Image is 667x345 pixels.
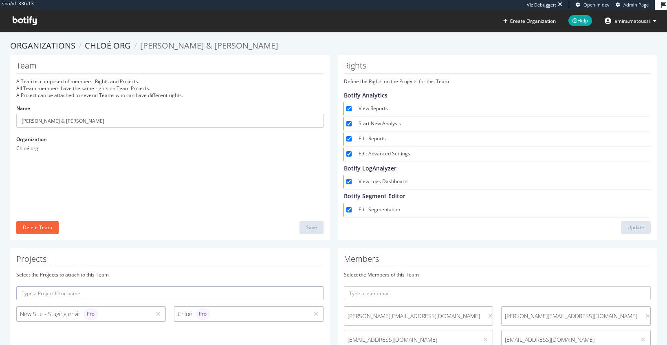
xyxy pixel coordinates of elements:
[199,312,207,316] span: Pro
[299,221,324,234] button: Save
[344,254,651,267] h1: Members
[344,61,651,74] h1: Rights
[348,312,480,320] span: [PERSON_NAME][EMAIL_ADDRESS][DOMAIN_NAME]
[568,15,592,26] span: Help
[505,312,637,320] span: [PERSON_NAME][EMAIL_ADDRESS][DOMAIN_NAME]
[583,2,610,8] span: Open in dev
[359,120,648,128] label: Start New Analysis
[16,114,324,128] input: Name
[503,17,556,25] button: Create Organization
[346,179,352,184] input: View Logs Dashboard
[16,78,324,99] div: A Team is composed of members, Rights and Projects. All Team members have the same rights on Team...
[359,135,648,143] label: Edit Reports
[346,136,352,142] input: Edit Reports
[621,221,651,234] button: Update
[16,136,47,143] label: Organization
[84,308,98,320] div: brand label
[16,105,30,112] label: Name
[576,2,610,8] a: Open in dev
[348,336,475,344] span: [EMAIL_ADDRESS][DOMAIN_NAME]
[346,106,352,111] input: View Reports
[616,2,649,8] a: Admin Page
[23,224,52,231] div: Delete Team
[85,40,131,51] a: Chloé org
[359,150,648,158] label: Edit Advanced Settings
[346,121,352,126] input: Start New Analysis
[16,61,324,74] h1: Team
[527,2,556,8] div: Viz Debugger:
[344,92,648,98] h4: Botify Analytics
[140,40,278,51] span: [PERSON_NAME] & [PERSON_NAME]
[16,254,324,267] h1: Projects
[344,193,648,199] h4: Botify Segment Editor
[346,151,352,157] input: Edit Advanced Settings
[344,78,651,85] p: Define the Rights on the Projects for this Team
[344,271,651,278] div: Select the Members of this Team
[344,165,648,171] h4: Botify LogAnalyzer
[614,18,650,24] span: amira.matoussi
[598,14,663,27] button: amira.matoussi
[359,105,648,113] label: View Reports
[10,40,657,52] ol: breadcrumbs
[623,2,649,8] span: Admin Page
[505,336,633,344] span: [EMAIL_ADDRESS][DOMAIN_NAME]
[87,312,95,316] span: Pro
[359,206,648,214] label: Edit Segmentation
[344,286,651,300] input: Type a user email
[359,178,648,186] label: View Logs Dashboard
[306,224,317,231] div: Save
[10,40,75,51] a: Organizations
[16,145,324,152] div: Chloé org
[627,224,644,231] div: Update
[16,271,324,278] div: Select the Projects to attach to this Team
[16,221,59,234] button: Delete Team
[20,308,148,320] div: New Site - Staging envir
[346,207,352,212] input: Edit Segmentation
[196,308,210,320] div: brand label
[178,308,306,320] div: Chloé
[16,286,324,300] input: Type a Project ID or name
